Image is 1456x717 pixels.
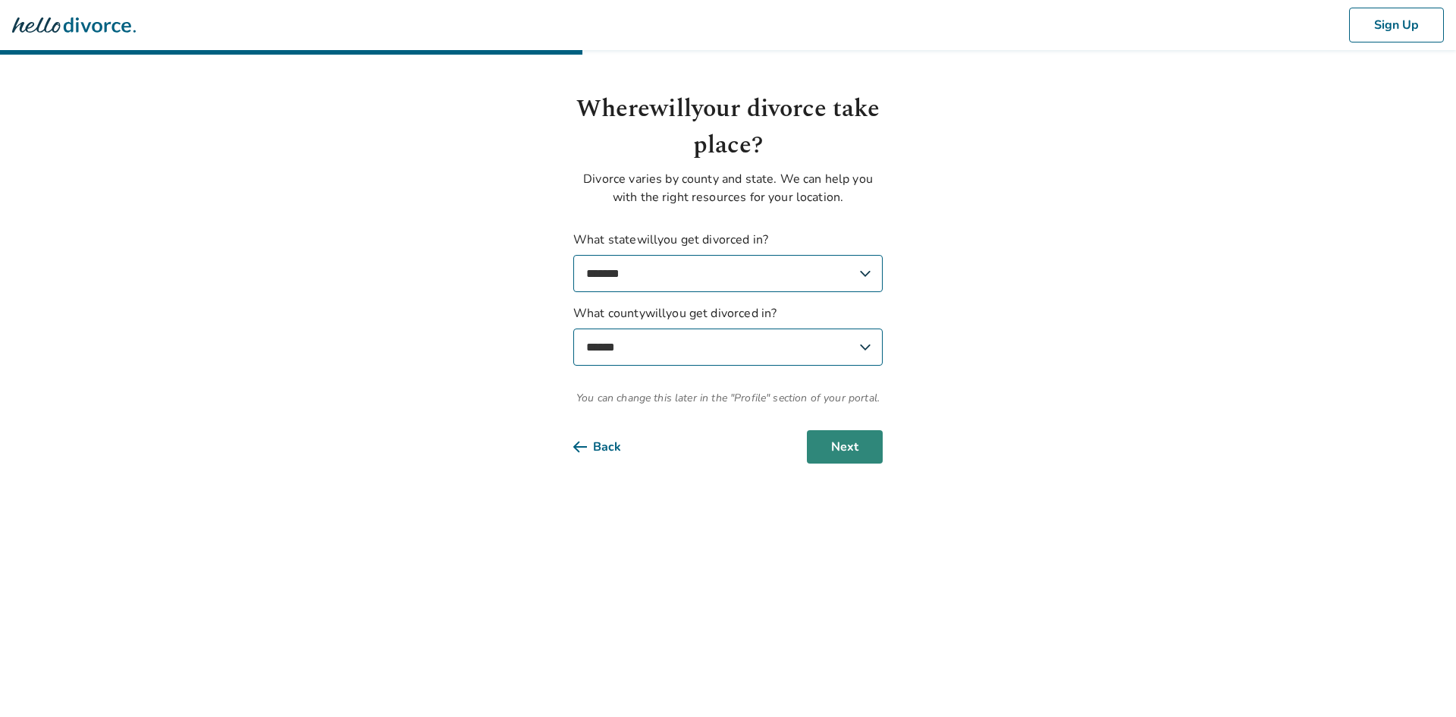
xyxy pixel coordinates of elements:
h1: Where will your divorce take place? [573,91,883,164]
iframe: Chat Widget [1380,644,1456,717]
button: Next [807,430,883,464]
label: What county will you get divorced in? [573,304,883,366]
label: What state will you get divorced in? [573,231,883,292]
p: Divorce varies by county and state. We can help you with the right resources for your location. [573,170,883,206]
select: What countywillyou get divorced in? [573,329,883,366]
button: Sign Up [1349,8,1444,42]
button: Back [573,430,645,464]
select: What statewillyou get divorced in? [573,255,883,292]
span: You can change this later in the "Profile" section of your portal. [573,390,883,406]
